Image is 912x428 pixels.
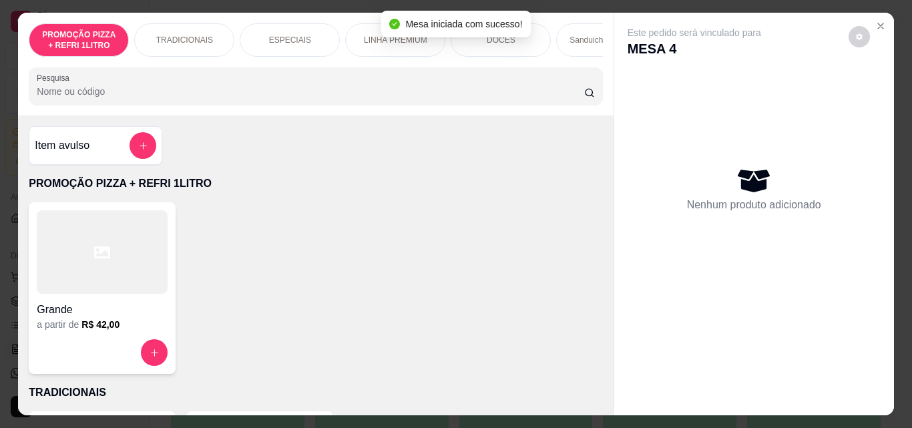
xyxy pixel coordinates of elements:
span: check-circle [389,19,400,29]
p: TRADICIONAIS [29,385,602,401]
p: Este pedido será vinculado para [628,26,761,39]
p: PROMOÇÃO PIZZA + REFRI 1LITRO [29,176,602,192]
p: PROMOÇÃO PIZZA + REFRI 1LITRO [40,29,118,51]
h4: Item avulso [35,138,89,154]
p: TRADICIONAIS [156,35,213,45]
h6: R$ 42,00 [81,318,120,331]
button: increase-product-quantity [141,339,168,366]
span: Mesa iniciada com sucesso! [405,19,522,29]
p: Nenhum produto adicionado [687,197,821,213]
h4: Grande [37,302,168,318]
button: decrease-product-quantity [849,26,870,47]
p: DOCES [487,35,515,45]
p: Sanduiche Artesanal [569,35,643,45]
p: ESPECIAIS [269,35,311,45]
div: a partir de [37,318,168,331]
button: Close [870,15,891,37]
p: MESA 4 [628,39,761,58]
button: add-separate-item [130,132,156,159]
p: LINHA PREMIUM [364,35,427,45]
input: Pesquisa [37,85,584,98]
label: Pesquisa [37,72,74,83]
